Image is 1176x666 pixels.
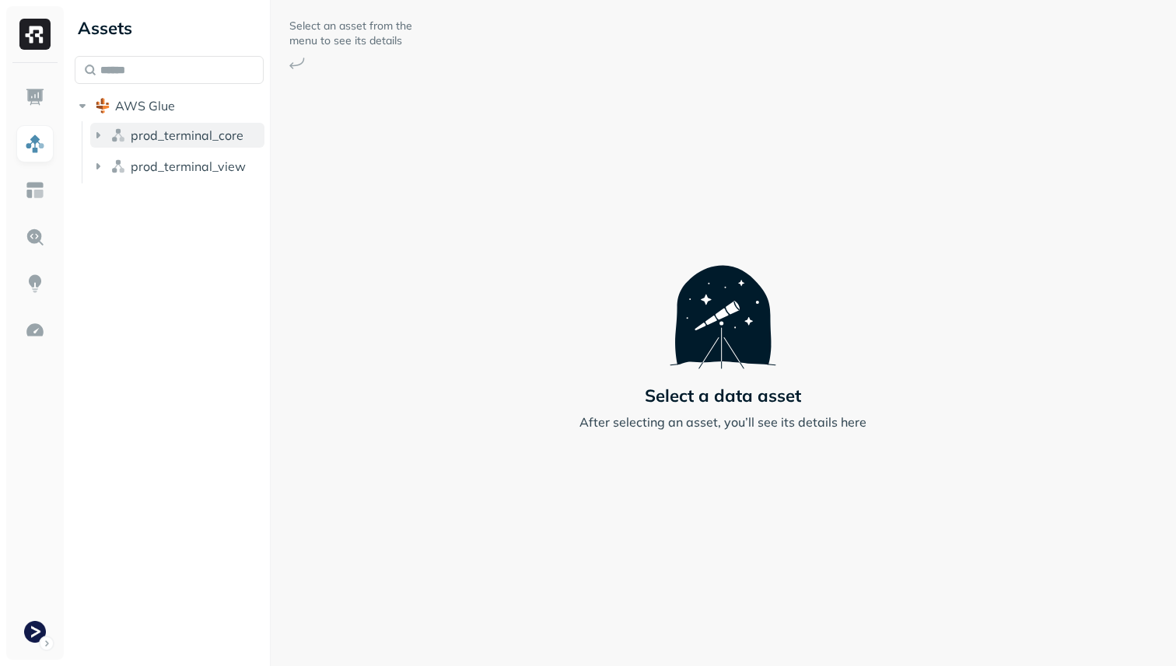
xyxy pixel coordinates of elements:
[289,58,305,69] img: Arrow
[19,19,51,50] img: Ryft
[670,235,776,368] img: Telescope
[95,98,110,113] img: root
[579,413,866,431] p: After selecting an asset, you’ll see its details here
[115,98,175,113] span: AWS Glue
[75,16,264,40] div: Assets
[25,87,45,107] img: Dashboard
[131,127,243,143] span: prod_terminal_core
[24,621,46,643] img: Terminal
[110,127,126,143] img: namespace
[90,123,264,148] button: prod_terminal_core
[289,19,414,48] p: Select an asset from the menu to see its details
[25,320,45,340] img: Optimization
[110,159,126,174] img: namespace
[25,227,45,247] img: Query Explorer
[25,134,45,154] img: Assets
[131,159,246,174] span: prod_terminal_view
[25,274,45,294] img: Insights
[645,385,801,406] p: Select a data asset
[75,93,264,118] button: AWS Glue
[90,154,264,179] button: prod_terminal_view
[25,180,45,200] img: Asset Explorer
